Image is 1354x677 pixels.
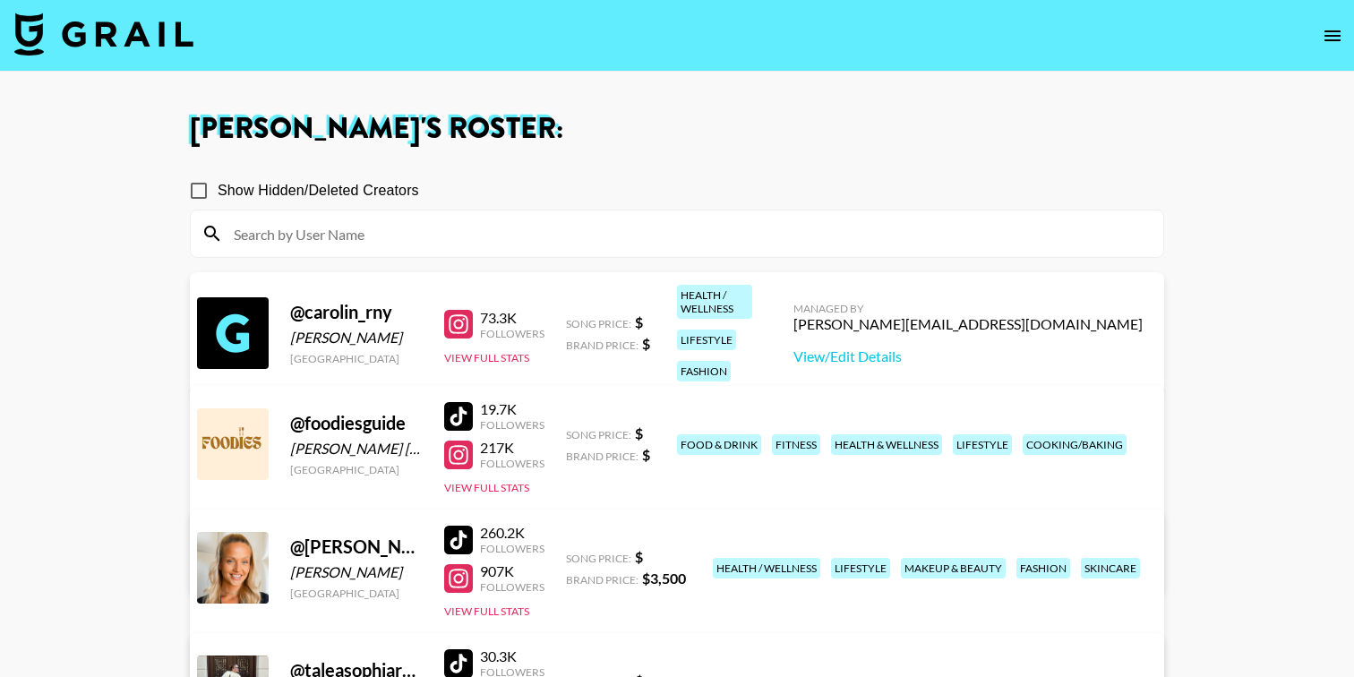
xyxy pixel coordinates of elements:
span: Brand Price: [566,450,638,463]
span: Song Price: [566,317,631,330]
div: Followers [480,580,544,594]
strong: $ [635,313,643,330]
div: @ carolin_rny [290,301,423,323]
div: 73.3K [480,309,544,327]
div: fashion [1016,558,1070,578]
a: View/Edit Details [793,347,1143,365]
span: Show Hidden/Deleted Creators [218,180,419,201]
div: 30.3K [480,647,544,665]
div: Followers [480,327,544,340]
button: open drawer [1315,18,1350,54]
div: Followers [480,542,544,555]
div: 260.2K [480,524,544,542]
div: @ foodiesguide [290,412,423,434]
div: Managed By [793,302,1143,315]
div: [PERSON_NAME][EMAIL_ADDRESS][DOMAIN_NAME] [793,315,1143,333]
div: health / wellness [713,558,820,578]
div: 907K [480,562,544,580]
input: Search by User Name [223,219,1153,248]
div: [GEOGRAPHIC_DATA] [290,463,423,476]
div: makeup & beauty [901,558,1006,578]
span: Song Price: [566,428,631,441]
div: Followers [480,457,544,470]
img: Grail Talent [14,13,193,56]
div: lifestyle [677,330,736,350]
div: cooking/baking [1023,434,1127,455]
strong: $ [642,335,650,352]
div: skincare [1081,558,1140,578]
button: View Full Stats [444,481,529,494]
div: lifestyle [831,558,890,578]
div: [GEOGRAPHIC_DATA] [290,587,423,600]
div: Followers [480,418,544,432]
div: health & wellness [831,434,942,455]
div: [GEOGRAPHIC_DATA] [290,352,423,365]
div: lifestyle [953,434,1012,455]
div: food & drink [677,434,761,455]
button: View Full Stats [444,604,529,618]
div: @ [PERSON_NAME] [290,536,423,558]
strong: $ [642,446,650,463]
button: View Full Stats [444,351,529,364]
span: Brand Price: [566,338,638,352]
span: Song Price: [566,552,631,565]
div: 217K [480,439,544,457]
h1: [PERSON_NAME] 's Roster: [190,115,1164,143]
div: fashion [677,361,731,381]
span: Brand Price: [566,573,638,587]
div: [PERSON_NAME] [290,563,423,581]
div: [PERSON_NAME] [PERSON_NAME] [290,440,423,458]
div: health / wellness [677,285,752,319]
div: 19.7K [480,400,544,418]
strong: $ [635,548,643,565]
strong: $ [635,424,643,441]
strong: $ 3,500 [642,570,686,587]
div: [PERSON_NAME] [290,329,423,347]
div: fitness [772,434,820,455]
